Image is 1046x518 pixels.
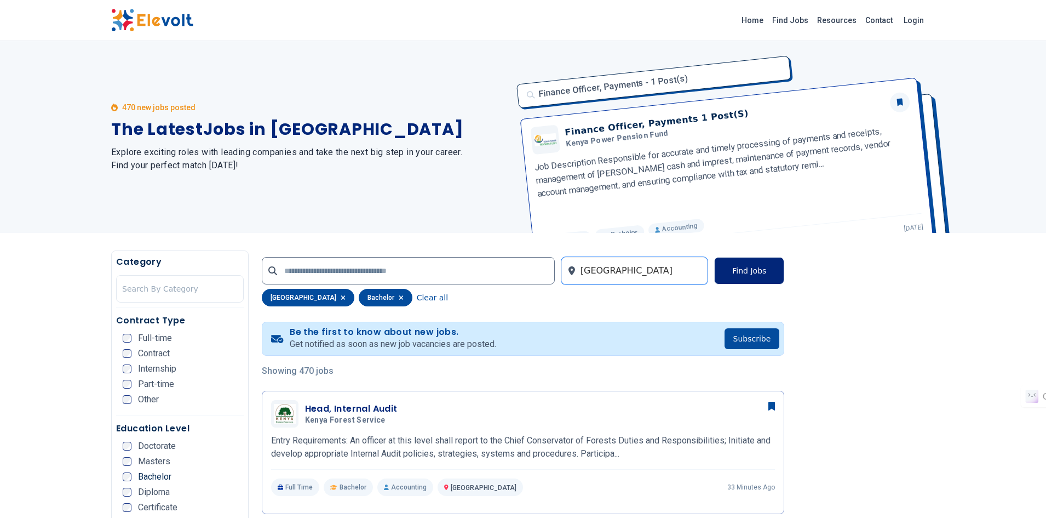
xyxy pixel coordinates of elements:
[290,327,496,338] h4: Be the first to know about new jobs.
[123,473,131,481] input: Bachelor
[123,349,131,358] input: Contract
[813,12,861,29] a: Resources
[123,442,131,451] input: Doctorate
[262,365,785,378] p: Showing 470 jobs
[737,12,768,29] a: Home
[138,503,177,512] span: Certificate
[861,12,897,29] a: Contact
[111,119,510,139] h1: The Latest Jobs in [GEOGRAPHIC_DATA]
[116,314,244,327] h5: Contract Type
[991,465,1046,518] iframe: Chat Widget
[138,457,170,466] span: Masters
[116,422,244,435] h5: Education Level
[727,483,775,492] p: 33 minutes ago
[305,402,398,415] h3: Head, Internal Audit
[271,479,320,496] p: Full Time
[138,380,174,389] span: Part-time
[111,146,510,172] h2: Explore exciting roles with leading companies and take the next big step in your career. Find you...
[123,334,131,343] input: Full-time
[123,488,131,497] input: Diploma
[897,9,930,31] a: Login
[305,415,386,425] span: Kenya Forest Service
[123,380,131,389] input: Part-time
[138,395,159,404] span: Other
[138,442,176,451] span: Doctorate
[451,484,516,492] span: [GEOGRAPHIC_DATA]
[768,12,813,29] a: Find Jobs
[377,479,433,496] p: Accounting
[290,338,496,351] p: Get notified as soon as new job vacancies are posted.
[340,483,366,492] span: Bachelor
[359,289,412,306] div: bachelor
[138,473,171,481] span: Bachelor
[271,400,775,496] a: Kenya Forest ServiceHead, Internal AuditKenya Forest ServiceEntry Requirements: An officer at thi...
[138,334,172,343] span: Full-time
[262,289,354,306] div: [GEOGRAPHIC_DATA]
[417,289,448,306] button: Clear all
[122,102,196,113] p: 470 new jobs posted
[138,488,170,497] span: Diploma
[116,255,244,269] h5: Category
[271,434,775,460] p: Entry Requirements: An officer at this level shall report to the Chief Conservator of Forests Dut...
[123,395,131,404] input: Other
[138,349,170,358] span: Contract
[123,365,131,373] input: Internship
[123,503,131,512] input: Certificate
[274,404,296,424] img: Kenya Forest Service
[138,365,176,373] span: Internship
[123,457,131,466] input: Masters
[111,9,193,32] img: Elevolt
[725,328,780,349] button: Subscribe
[714,257,784,284] button: Find Jobs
